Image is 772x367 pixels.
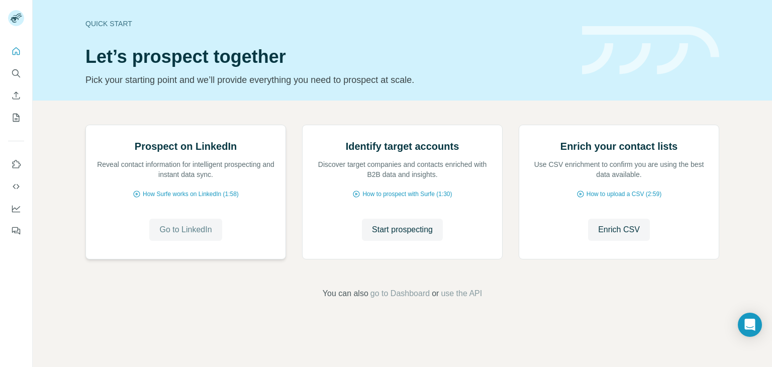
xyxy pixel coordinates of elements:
[370,288,430,300] button: go to Dashboard
[96,159,275,179] p: Reveal contact information for intelligent prospecting and instant data sync.
[8,86,24,105] button: Enrich CSV
[8,42,24,60] button: Quick start
[362,219,443,241] button: Start prospecting
[85,19,570,29] div: Quick start
[529,159,709,179] p: Use CSV enrichment to confirm you are using the best data available.
[588,219,650,241] button: Enrich CSV
[8,109,24,127] button: My lists
[149,219,222,241] button: Go to LinkedIn
[8,222,24,240] button: Feedback
[587,190,661,199] span: How to upload a CSV (2:59)
[441,288,482,300] button: use the API
[346,139,459,153] h2: Identify target accounts
[738,313,762,337] div: Open Intercom Messenger
[372,224,433,236] span: Start prospecting
[582,26,719,75] img: banner
[598,224,640,236] span: Enrich CSV
[8,155,24,173] button: Use Surfe on LinkedIn
[8,177,24,196] button: Use Surfe API
[362,190,452,199] span: How to prospect with Surfe (1:30)
[135,139,237,153] h2: Prospect on LinkedIn
[143,190,239,199] span: How Surfe works on LinkedIn (1:58)
[85,47,570,67] h1: Let’s prospect together
[8,64,24,82] button: Search
[85,73,570,87] p: Pick your starting point and we’ll provide everything you need to prospect at scale.
[560,139,678,153] h2: Enrich your contact lists
[323,288,368,300] span: You can also
[432,288,439,300] span: or
[313,159,492,179] p: Discover target companies and contacts enriched with B2B data and insights.
[159,224,212,236] span: Go to LinkedIn
[8,200,24,218] button: Dashboard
